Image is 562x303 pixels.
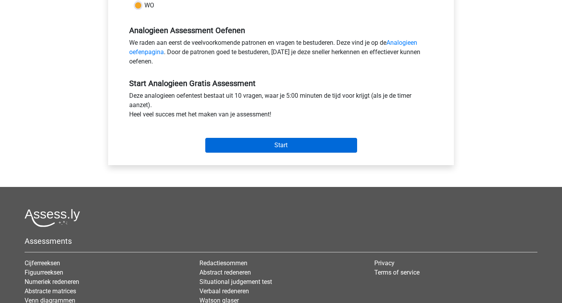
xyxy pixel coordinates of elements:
a: Terms of service [374,269,420,276]
a: Abstract redeneren [199,269,251,276]
a: Numeriek redeneren [25,278,79,285]
h5: Assessments [25,236,537,246]
h5: Analogieen Assessment Oefenen [129,26,433,35]
img: Assessly logo [25,209,80,227]
label: WO [144,1,154,10]
a: Figuurreeksen [25,269,63,276]
h5: Start Analogieen Gratis Assessment [129,79,433,88]
a: Verbaal redeneren [199,287,249,295]
a: Abstracte matrices [25,287,76,295]
div: Deze analogieen oefentest bestaat uit 10 vragen, waar je 5:00 minuten de tijd voor krijgt (als je... [123,91,439,122]
a: Redactiesommen [199,259,247,267]
a: Privacy [374,259,395,267]
a: Situational judgement test [199,278,272,285]
a: Cijferreeksen [25,259,60,267]
div: We raden aan eerst de veelvoorkomende patronen en vragen te bestuderen. Deze vind je op de . Door... [123,38,439,69]
input: Start [205,138,357,153]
